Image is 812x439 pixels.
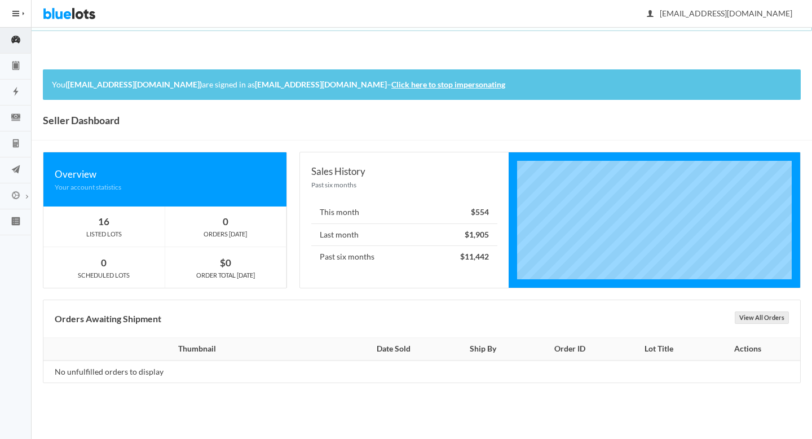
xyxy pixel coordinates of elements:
strong: $1,905 [465,230,489,239]
td: No unfulfilled orders to display [43,361,345,383]
li: This month [311,201,497,224]
div: ORDER TOTAL [DATE] [165,270,286,280]
th: Ship By [443,338,524,361]
ion-icon: person [645,9,656,20]
strong: 0 [101,257,107,269]
th: Lot Title [616,338,702,361]
th: Date Sold [345,338,443,361]
a: View All Orders [735,311,789,324]
li: Past six months [311,245,497,268]
span: [EMAIL_ADDRESS][DOMAIN_NAME] [647,8,792,18]
h1: Seller Dashboard [43,112,120,129]
th: Actions [702,338,800,361]
strong: $11,442 [460,252,489,261]
div: SCHEDULED LOTS [43,270,165,280]
strong: [EMAIL_ADDRESS][DOMAIN_NAME] [255,80,387,89]
li: Last month [311,223,497,247]
div: LISTED LOTS [43,229,165,239]
th: Thumbnail [43,338,345,361]
strong: $554 [471,207,489,217]
div: ORDERS [DATE] [165,229,286,239]
strong: $0 [220,257,231,269]
b: Orders Awaiting Shipment [55,313,161,324]
strong: ([EMAIL_ADDRESS][DOMAIN_NAME]) [65,80,202,89]
div: Sales History [311,164,497,179]
p: You are signed in as – [52,78,792,91]
strong: 0 [223,216,228,227]
a: Click here to stop impersonating [391,80,505,89]
div: Your account statistics [55,182,275,192]
div: Past six months [311,179,497,190]
th: Order ID [524,338,616,361]
strong: 16 [98,216,109,227]
div: Overview [55,166,275,182]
